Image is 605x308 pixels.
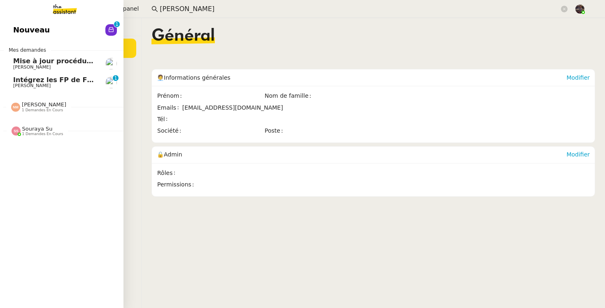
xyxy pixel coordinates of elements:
span: Général [151,28,215,44]
span: Souraya Su [22,126,53,132]
a: Modifier [566,151,590,158]
img: svg [12,126,21,136]
span: 1 demandes en cours [22,132,63,136]
p: 1 [115,21,119,29]
span: Mise à jour procédure traitement FP [13,57,148,65]
span: Mes demandes [4,46,51,54]
img: 2af2e8ed-4e7a-4339-b054-92d163d57814 [575,5,584,14]
p: 1 [114,75,117,83]
span: Admin [164,151,182,158]
a: Modifier [566,74,590,81]
span: [PERSON_NAME] [13,64,51,70]
img: users%2FlP2L64NyJUYGf6yukvER3qNbi773%2Favatar%2Faa4062d0-caf6-4ead-8344-864088a2b108 [105,77,117,88]
div: 🧑‍💼 [157,69,566,86]
span: [PERSON_NAME] [22,101,66,108]
span: Intégrez les FP de FRANCANNE et GM [13,76,152,84]
span: Nouveau [13,24,50,36]
nz-badge-sup: 1 [113,75,119,81]
span: Prénom [157,91,185,101]
img: users%2FvmnJXRNjGXZGy0gQLmH5CrabyCb2%2Favatar%2F07c9d9ad-5b06-45ca-8944-a3daedea5428 [105,58,117,69]
span: Permissions [157,180,198,189]
span: [EMAIL_ADDRESS][DOMAIN_NAME] [182,104,283,111]
span: Société [157,126,184,136]
nz-badge-sup: 1 [114,21,120,27]
img: svg [11,103,20,112]
div: 🔒 [157,147,566,163]
span: Nom de famille [265,91,314,101]
input: Rechercher [160,4,559,15]
span: Tél [157,115,171,124]
span: [PERSON_NAME] [13,83,51,88]
span: Poste [265,126,286,136]
span: Emails [157,103,182,113]
span: Informations générales [164,74,230,81]
span: 1 demandes en cours [22,108,63,113]
span: Rôles [157,168,179,178]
